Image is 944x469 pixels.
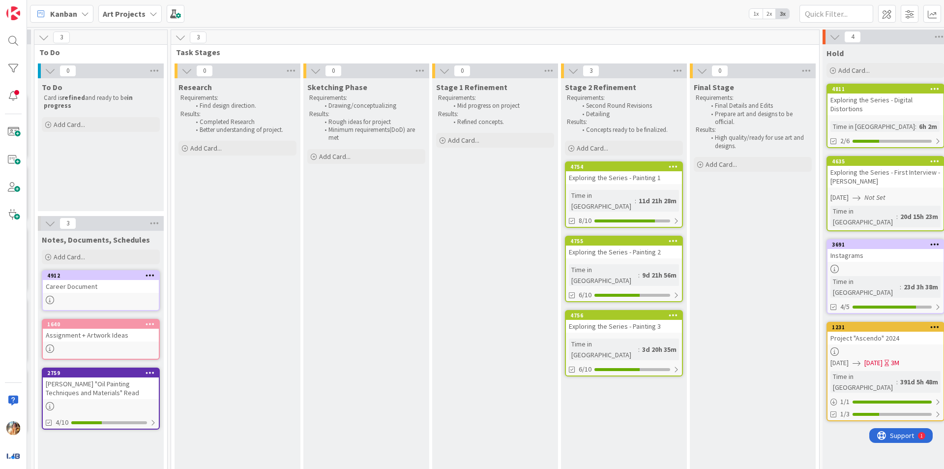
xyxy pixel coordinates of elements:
[319,126,424,142] li: Minimum requirements(DoD) are met
[840,409,850,419] span: 1/3
[438,110,552,118] p: Results:
[635,195,636,206] span: :
[706,134,810,150] li: High quality/ready for use art and designs.
[43,320,159,342] div: 1640Assignment + Artwork Ideas
[43,271,159,293] div: 4912Career Document
[47,370,159,376] div: 2759
[827,157,944,166] div: 4635
[43,271,159,280] div: 4912
[583,65,599,77] span: 3
[840,302,850,312] span: 4/5
[827,85,944,115] div: 4811Exploring the Series - Digital Distortions
[569,190,635,212] div: Time in [GEOGRAPHIC_DATA]
[827,240,944,249] div: 3691
[196,65,213,77] span: 0
[638,270,640,281] span: :
[566,162,682,184] div: 4754Exploring the Series - Painting 1
[567,94,681,102] p: Requirements:
[44,94,158,110] p: Card is and ready to be
[103,9,146,19] b: Art Projects
[640,344,679,355] div: 3d 20h 35m
[749,9,763,19] span: 1x
[832,324,944,331] div: 1231
[915,121,916,132] span: :
[838,66,870,75] span: Add Card...
[706,160,737,169] span: Add Card...
[43,369,159,377] div: 2759
[6,449,20,463] img: avatar
[176,47,807,57] span: Task Stages
[827,240,944,262] div: 3691Instagrams
[711,65,728,77] span: 0
[43,377,159,399] div: [PERSON_NAME] "Oil Painting Techniques and Materials" Read
[43,369,159,399] div: 2759[PERSON_NAME] "Oil Painting Techniques and Materials" Read
[706,110,810,126] li: Prepare art and designs to be official.
[827,323,944,344] div: 1231Project "Ascendo" 2024
[43,280,159,293] div: Career Document
[569,264,638,286] div: Time in [GEOGRAPHIC_DATA]
[319,118,424,126] li: Rough ideas for project
[448,118,553,126] li: Refined concepts.
[43,329,159,342] div: Assignment + Artwork Ideas
[636,195,679,206] div: 11d 21h 28m
[566,171,682,184] div: Exploring the Series - Painting 1
[864,193,885,202] i: Not Set
[696,126,810,134] p: Results:
[776,9,789,19] span: 3x
[898,211,941,222] div: 20d 15h 23m
[178,82,212,92] span: Research
[830,121,915,132] div: Time in [GEOGRAPHIC_DATA]
[567,118,681,126] p: Results:
[436,82,507,92] span: Stage 1 Refinement
[21,1,45,13] span: Support
[180,94,295,102] p: Requirements:
[6,6,20,20] img: Visit kanbanzone.com
[640,270,679,281] div: 9d 21h 56m
[694,82,734,92] span: Final Stage
[54,252,85,261] span: Add Card...
[50,8,77,20] span: Kanban
[565,82,636,92] span: Stage 2 Refinement
[39,47,155,57] span: To Do
[840,397,850,407] span: 1 / 1
[56,417,68,428] span: 4/10
[570,238,682,245] div: 4755
[577,102,681,110] li: Second Round Revisions
[827,249,944,262] div: Instagrams
[579,216,591,226] span: 8/10
[763,9,776,19] span: 2x
[706,102,810,110] li: Final Details and Edits
[827,157,944,188] div: 4635Exploring the Series - First Interview - [PERSON_NAME]
[901,281,941,292] div: 23d 3h 38m
[448,136,479,145] span: Add Card...
[42,235,150,245] span: Notes, Documents, Schedules
[47,321,159,328] div: 1640
[190,144,222,153] span: Add Card...
[898,376,941,387] div: 391d 5h 48m
[566,162,682,171] div: 4754
[891,358,899,368] div: 3M
[566,237,682,258] div: 4755Exploring the Series - Painting 2
[830,358,849,368] span: [DATE]
[577,144,608,153] span: Add Card...
[844,31,861,43] span: 4
[827,396,944,408] div: 1/1
[62,94,85,102] strong: refined
[830,206,896,227] div: Time in [GEOGRAPHIC_DATA]
[190,126,295,134] li: Better understanding of project.
[42,82,62,92] span: To Do
[830,276,900,298] div: Time in [GEOGRAPHIC_DATA]
[190,31,206,43] span: 3
[570,312,682,319] div: 4756
[180,110,295,118] p: Results:
[566,237,682,246] div: 4755
[864,358,883,368] span: [DATE]
[59,218,76,229] span: 3
[569,339,638,360] div: Time in [GEOGRAPHIC_DATA]
[59,65,76,77] span: 0
[51,4,54,12] div: 1
[307,82,367,92] span: Sketching Phase
[570,163,682,170] div: 4754
[190,118,295,126] li: Completed Research
[799,5,873,23] input: Quick Filter...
